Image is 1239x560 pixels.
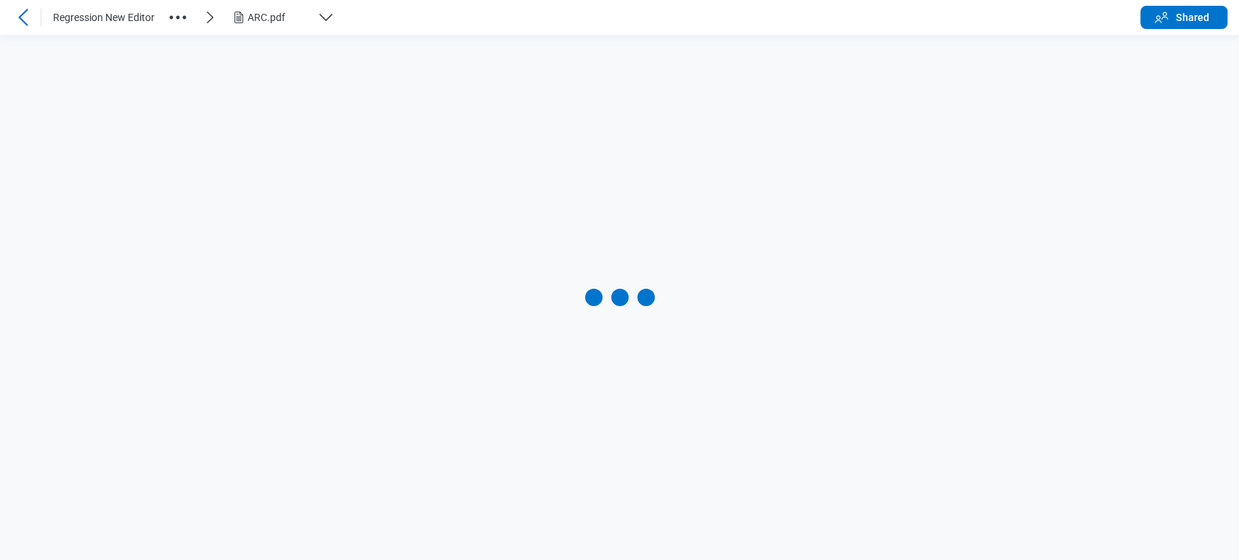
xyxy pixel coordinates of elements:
div: Loading [585,289,655,306]
button: ARC.pdf [230,6,346,29]
button: Shared [1140,6,1227,29]
span: Regression New Editor [53,10,155,25]
span: Shared [1176,10,1209,25]
div: ARC.pdf [248,10,311,25]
